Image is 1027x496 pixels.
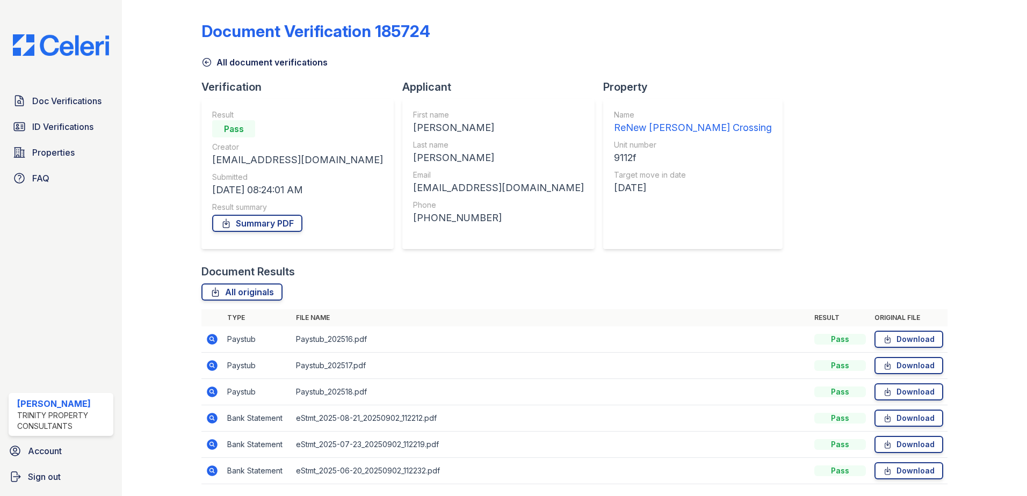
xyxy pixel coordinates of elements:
[874,383,943,400] a: Download
[292,432,810,458] td: eStmt_2025-07-23_20250902_112219.pdf
[814,360,866,371] div: Pass
[413,120,584,135] div: [PERSON_NAME]
[212,202,383,213] div: Result summary
[9,142,113,163] a: Properties
[614,150,772,165] div: 9112f
[223,326,292,353] td: Paystub
[292,405,810,432] td: eStmt_2025-08-21_20250902_112212.pdf
[223,405,292,432] td: Bank Statement
[292,309,810,326] th: File name
[17,410,109,432] div: Trinity Property Consultants
[9,90,113,112] a: Doc Verifications
[413,140,584,150] div: Last name
[223,432,292,458] td: Bank Statement
[32,94,102,107] span: Doc Verifications
[212,152,383,167] div: [EMAIL_ADDRESS][DOMAIN_NAME]
[874,410,943,427] a: Download
[32,172,49,185] span: FAQ
[292,353,810,379] td: Paystub_202517.pdf
[212,172,383,183] div: Submitted
[4,440,118,462] a: Account
[201,21,430,41] div: Document Verification 185724
[212,120,255,137] div: Pass
[201,79,402,94] div: Verification
[17,397,109,410] div: [PERSON_NAME]
[413,210,584,225] div: [PHONE_NUMBER]
[212,215,302,232] a: Summary PDF
[201,56,328,69] a: All document verifications
[870,309,948,326] th: Original file
[614,120,772,135] div: ReNew [PERSON_NAME] Crossing
[223,379,292,405] td: Paystub
[223,353,292,379] td: Paystub
[614,110,772,135] a: Name ReNew [PERSON_NAME] Crossing
[223,458,292,484] td: Bank Statement
[201,264,295,279] div: Document Results
[614,180,772,195] div: [DATE]
[874,357,943,374] a: Download
[810,309,870,326] th: Result
[9,167,113,189] a: FAQ
[413,150,584,165] div: [PERSON_NAME]
[614,140,772,150] div: Unit number
[32,146,75,159] span: Properties
[32,120,93,133] span: ID Verifications
[814,413,866,424] div: Pass
[814,439,866,450] div: Pass
[413,170,584,180] div: Email
[402,79,603,94] div: Applicant
[814,386,866,397] div: Pass
[223,309,292,326] th: Type
[814,465,866,476] div: Pass
[4,466,118,487] a: Sign out
[614,110,772,120] div: Name
[874,436,943,453] a: Download
[874,462,943,479] a: Download
[292,458,810,484] td: eStmt_2025-06-20_20250902_112232.pdf
[413,180,584,195] div: [EMAIL_ADDRESS][DOMAIN_NAME]
[4,34,118,56] img: CE_Logo_Blue-a8612792a0a2168367f1c8372b55b34899dd931a85d93a1a3d3e32e68fde9ad4.png
[212,142,383,152] div: Creator
[212,110,383,120] div: Result
[212,183,383,198] div: [DATE] 08:24:01 AM
[614,170,772,180] div: Target move in date
[201,283,283,301] a: All originals
[28,444,62,457] span: Account
[28,470,61,483] span: Sign out
[9,116,113,137] a: ID Verifications
[874,331,943,348] a: Download
[603,79,791,94] div: Property
[292,326,810,353] td: Paystub_202516.pdf
[292,379,810,405] td: Paystub_202518.pdf
[413,110,584,120] div: First name
[413,200,584,210] div: Phone
[814,334,866,345] div: Pass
